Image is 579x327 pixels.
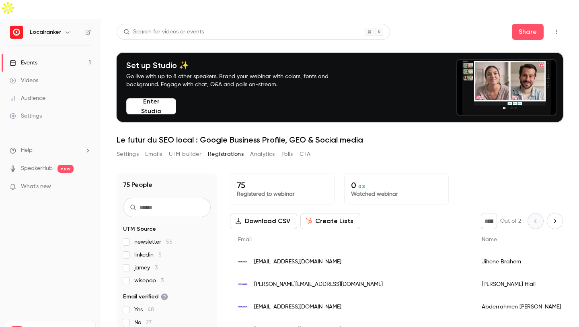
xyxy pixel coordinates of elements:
[250,148,275,161] button: Analytics
[238,279,248,289] img: metal2000.fr
[10,146,91,155] li: help-dropdown-opener
[134,319,152,327] span: No
[474,296,575,318] div: Abderrahmen [PERSON_NAME]
[123,28,204,36] div: Search for videos or events
[57,165,74,173] span: new
[300,213,360,229] button: Create Lists
[123,293,168,301] span: Email verified
[134,264,158,272] span: jamey
[158,252,162,258] span: 5
[21,146,33,155] span: Help
[254,258,341,266] span: [EMAIL_ADDRESS][DOMAIN_NAME]
[10,26,23,39] img: Localranker
[281,148,293,161] button: Polls
[145,148,162,161] button: Emails
[238,302,248,312] img: metal2000.fr
[30,28,61,36] h6: Localranker
[237,180,328,190] p: 75
[146,320,152,325] span: 27
[117,148,139,161] button: Settings
[161,278,164,284] span: 3
[134,238,172,246] span: newsletter
[123,180,152,190] h1: 75 People
[155,265,158,271] span: 3
[512,24,544,40] button: Share
[254,280,383,289] span: [PERSON_NAME][EMAIL_ADDRESS][DOMAIN_NAME]
[230,213,297,229] button: Download CSV
[254,303,341,311] span: [EMAIL_ADDRESS][DOMAIN_NAME]
[238,237,252,242] span: Email
[474,250,575,273] div: Jihene Brahem
[134,306,154,314] span: Yes
[10,94,45,102] div: Audience
[166,239,172,245] span: 55
[10,112,42,120] div: Settings
[300,148,310,161] button: CTA
[148,307,154,313] span: 48
[238,257,248,267] img: metal2000.fr
[126,72,347,89] p: Go live with up to 8 other speakers. Brand your webinar with colors, fonts and background. Engage...
[126,60,347,70] h4: Set up Studio ✨
[123,225,156,233] span: UTM Source
[547,213,563,229] button: Next page
[10,59,37,67] div: Events
[474,273,575,296] div: [PERSON_NAME] Hlali
[10,77,38,85] div: Videos
[500,217,521,225] p: Out of 2
[117,135,563,145] h1: Le futur du SEO local : Google Business Profile, GEO & Social media
[208,148,244,161] button: Registrations
[237,190,328,198] p: Registered to webinar
[482,237,497,242] span: Name
[21,182,51,191] span: What's new
[134,277,164,285] span: wisepop
[351,180,442,190] p: 0
[169,148,201,161] button: UTM builder
[351,190,442,198] p: Watched webinar
[358,184,365,189] span: 0 %
[21,164,53,173] a: SpeakerHub
[134,251,162,259] span: linkedin
[126,98,176,114] button: Enter Studio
